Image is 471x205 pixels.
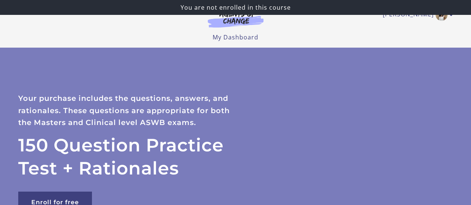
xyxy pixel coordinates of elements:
a: My Dashboard [213,33,258,41]
a: Toggle menu [383,9,449,21]
img: Agents of Change Logo [200,10,271,28]
p: Your purchase includes the questions, answers, and rationales. These questions are appropriate fo... [18,92,236,129]
h2: 150 Question Practice Test + Rationales [18,134,236,180]
p: You are not enrolled in this course [3,3,468,12]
